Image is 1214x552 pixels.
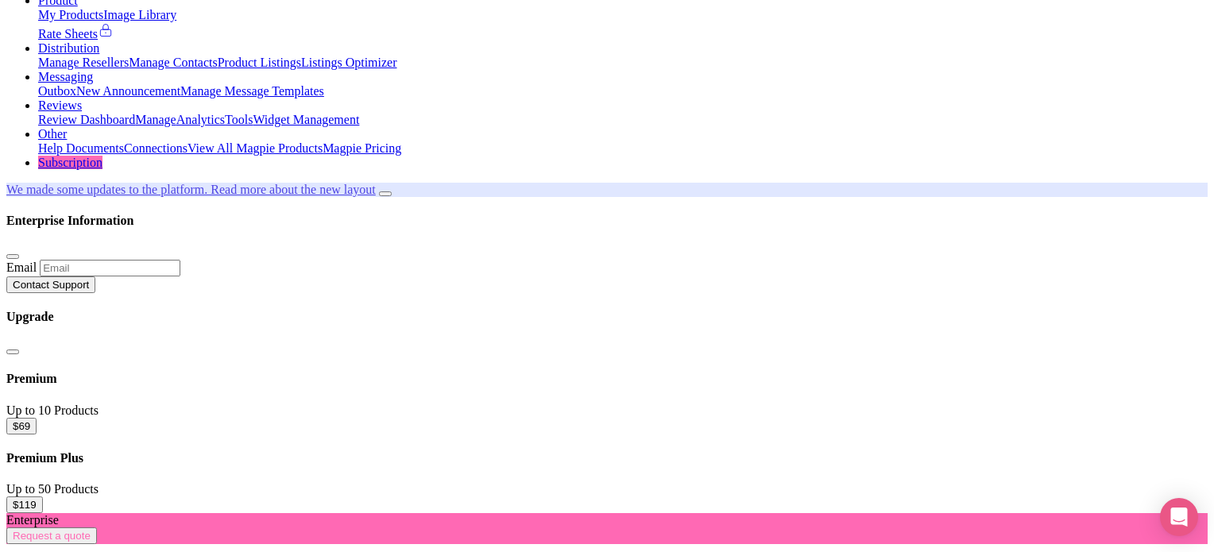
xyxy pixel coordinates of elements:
[6,513,1208,527] div: Enterprise
[6,372,1208,386] h4: Premium
[6,349,19,354] button: Close
[6,527,97,544] button: Request a quote
[124,141,188,155] a: Connections
[253,113,359,126] a: Widget Management
[6,482,1208,496] div: Up to 50 Products
[6,276,95,293] button: Contact Support
[38,8,103,21] a: My Products
[6,183,376,196] a: We made some updates to the platform. Read more about the new layout
[6,403,1208,418] div: Up to 10 Products
[6,254,19,259] button: Close
[6,310,1208,324] h4: Upgrade
[6,496,43,513] button: $119
[6,451,1208,465] h4: Premium Plus
[40,260,180,276] input: Email
[176,113,225,126] a: Analytics
[301,56,396,69] a: Listings Optimizer
[6,261,37,274] label: Email
[38,41,99,55] a: Distribution
[38,27,114,41] a: Rate Sheets
[103,8,176,21] a: Image Library
[1160,498,1198,536] div: Open Intercom Messenger
[188,141,323,155] a: View All Magpie Products
[225,113,253,126] a: Tools
[218,56,301,69] a: Product Listings
[6,214,1208,228] h4: Enterprise Information
[38,56,129,69] a: Manage Resellers
[135,113,176,126] a: Manage
[38,113,135,126] a: Review Dashboard
[323,141,401,155] a: Magpie Pricing
[38,70,93,83] a: Messaging
[13,530,91,542] span: Request a quote
[76,84,180,98] a: New Announcement
[38,84,76,98] a: Outbox
[38,156,102,169] a: Subscription
[180,84,324,98] a: Manage Message Templates
[38,141,124,155] a: Help Documents
[38,98,82,112] a: Reviews
[129,56,218,69] a: Manage Contacts
[38,127,67,141] a: Other
[6,418,37,434] button: $69
[379,191,392,196] button: Close announcement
